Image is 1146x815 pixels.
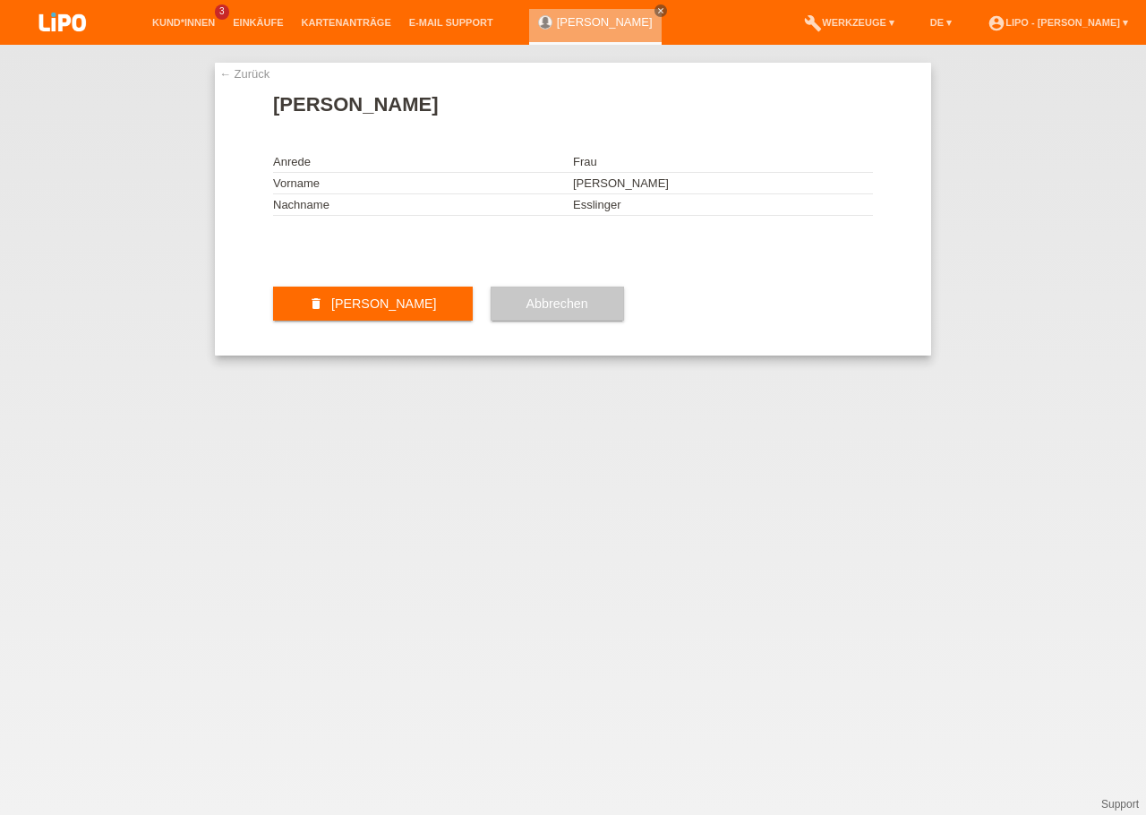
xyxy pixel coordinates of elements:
[654,4,667,17] a: close
[331,296,437,311] span: [PERSON_NAME]
[273,194,573,216] td: Nachname
[224,17,292,28] a: Einkäufe
[309,296,323,311] i: delete
[795,17,903,28] a: buildWerkzeuge ▾
[988,14,1005,32] i: account_circle
[573,173,873,194] td: [PERSON_NAME]
[273,173,573,194] td: Vorname
[921,17,961,28] a: DE ▾
[293,17,400,28] a: Kartenanträge
[18,37,107,50] a: LIPO pay
[573,151,873,173] td: Frau
[273,93,873,116] h1: [PERSON_NAME]
[573,194,873,216] td: Esslinger
[215,4,229,20] span: 3
[656,6,665,15] i: close
[557,15,653,29] a: [PERSON_NAME]
[143,17,224,28] a: Kund*innen
[400,17,502,28] a: E-Mail Support
[1101,798,1139,811] a: Support
[804,14,822,32] i: build
[979,17,1137,28] a: account_circleLIPO - [PERSON_NAME] ▾
[526,296,588,311] span: Abbrechen
[273,151,573,173] td: Anrede
[273,287,473,321] button: delete [PERSON_NAME]
[219,67,269,81] a: ← Zurück
[491,287,624,321] button: Abbrechen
